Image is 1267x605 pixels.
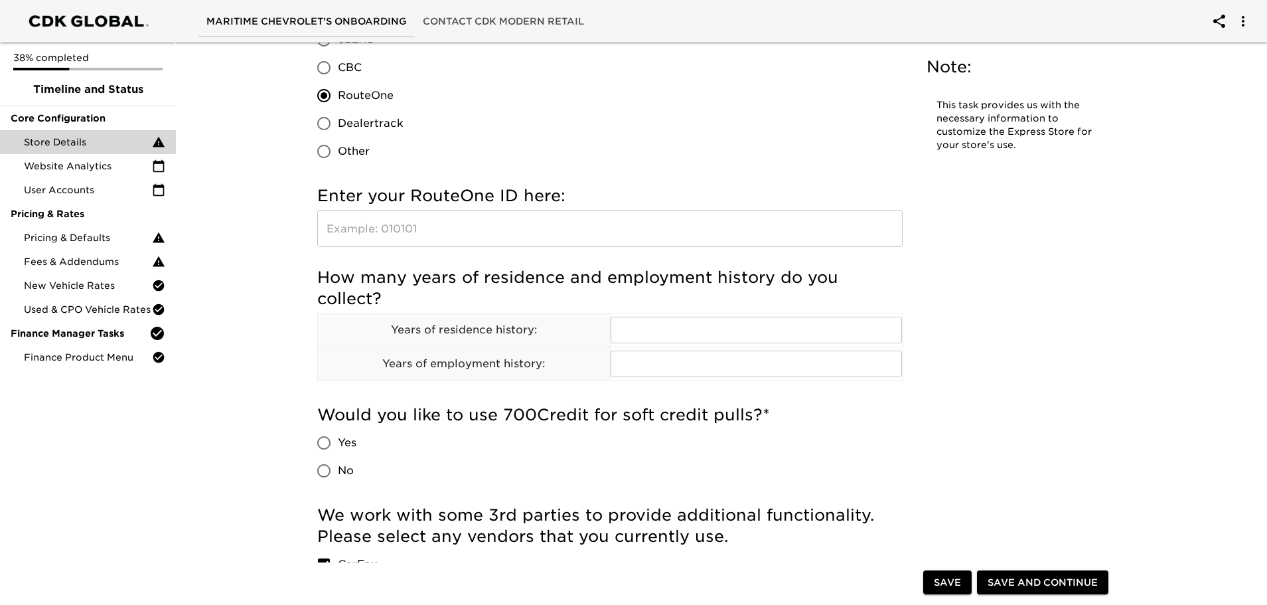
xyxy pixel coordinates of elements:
span: RouteOne [338,88,394,104]
span: Finance Manager Tasks [11,327,149,340]
span: Other [338,143,370,159]
span: User Accounts [24,183,152,197]
span: CarFax [338,557,378,572]
span: Save [934,574,961,591]
button: Save [923,570,972,595]
span: Core Configuration [11,112,165,125]
p: 38% completed [13,51,163,64]
span: Store Details [24,135,152,149]
span: Finance Product Menu [24,351,152,364]
h5: Note: [927,56,1106,78]
span: New Vehicle Rates [24,279,152,292]
span: Save and Continue [988,574,1098,591]
span: Yes [338,435,356,451]
input: Example: 010101 [317,210,903,247]
button: account of current user [1227,5,1259,37]
button: Save and Continue [977,570,1108,595]
span: CBC [338,60,362,76]
h5: How many years of residence and employment history do you collect? [317,267,903,309]
span: Timeline and Status [11,82,165,98]
span: No [338,463,354,479]
span: Fees & Addendums [24,255,152,268]
span: Used & CPO Vehicle Rates [24,303,152,316]
h5: Enter your RouteOne ID here: [317,185,903,207]
p: Years of employment history: [318,356,610,372]
button: account of current user [1203,5,1235,37]
h5: We work with some 3rd parties to provide additional functionality. Please select any vendors that... [317,505,903,547]
span: Website Analytics [24,159,152,173]
span: Contact CDK Modern Retail [423,13,584,30]
p: Years of residence history: [318,322,610,338]
span: Pricing & Defaults [24,231,152,244]
span: Maritime Chevrolet's Onboarding [206,13,407,30]
h5: Would you like to use 700Credit for soft credit pulls? [317,404,903,426]
span: Dealertrack [338,116,404,131]
span: Pricing & Rates [11,207,165,220]
p: This task provides us with the necessary information to customize the Express Store for your stor... [936,99,1096,152]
